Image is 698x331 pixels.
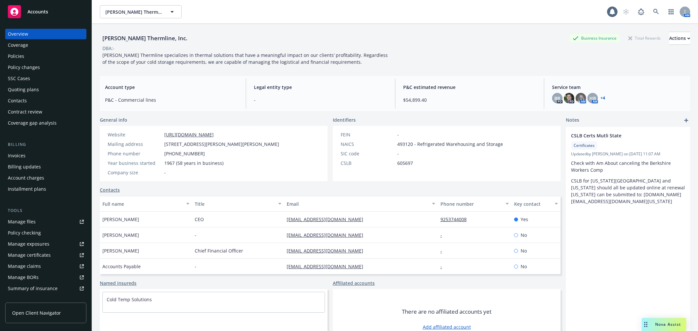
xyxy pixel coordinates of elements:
div: Account charges [8,173,44,183]
a: [EMAIL_ADDRESS][DOMAIN_NAME] [287,232,368,238]
a: Named insureds [100,280,136,287]
span: - [195,263,196,270]
a: Contacts [100,186,120,193]
div: Full name [102,200,182,207]
a: - [440,232,447,238]
a: - [440,263,447,270]
span: Chief Financial Officer [195,247,243,254]
a: Overview [5,29,86,39]
span: [STREET_ADDRESS][PERSON_NAME][PERSON_NAME] [164,141,279,148]
a: Installment plans [5,184,86,194]
div: [PERSON_NAME] Thermline, Inc. [100,34,190,43]
a: [EMAIL_ADDRESS][DOMAIN_NAME] [287,263,368,270]
span: Open Client Navigator [12,309,61,316]
div: Phone number [108,150,162,157]
button: Nova Assist [642,318,686,331]
a: Billing updates [5,162,86,172]
a: Quoting plans [5,84,86,95]
span: Service team [552,84,685,91]
span: Notes [566,116,579,124]
div: Contacts [8,96,27,106]
a: - [440,248,447,254]
div: Mailing address [108,141,162,148]
span: CEO [195,216,204,223]
div: Manage exposures [8,239,49,249]
span: HB [589,95,596,102]
button: Key contact [511,196,561,212]
a: Summary of insurance [5,283,86,294]
div: Summary of insurance [8,283,58,294]
span: Manage exposures [5,239,86,249]
a: Start snowing [619,5,633,18]
a: Cold Temp Solutions [107,296,152,303]
div: Company size [108,169,162,176]
span: Identifiers [333,116,356,123]
div: Invoices [8,150,26,161]
a: [EMAIL_ADDRESS][DOMAIN_NAME] [287,216,368,222]
div: Tools [5,207,86,214]
div: NAICS [341,141,395,148]
span: [PERSON_NAME] [102,216,139,223]
div: Business Insurance [569,34,620,42]
span: There are no affiliated accounts yet [402,308,492,316]
div: Manage claims [8,261,41,271]
a: Manage claims [5,261,86,271]
div: Phone number [440,200,502,207]
span: Accounts [27,9,48,14]
a: Manage certificates [5,250,86,260]
span: [PERSON_NAME] [102,247,139,254]
div: Billing updates [8,162,41,172]
span: Nova Assist [655,322,681,327]
a: Add affiliated account [423,323,471,330]
a: Search [650,5,663,18]
div: Quoting plans [8,84,39,95]
a: Manage files [5,217,86,227]
span: 493120 - Refrigerated Warehousing and Storage [397,141,503,148]
a: +4 [600,96,605,100]
button: Title [192,196,284,212]
button: Email [284,196,438,212]
div: Drag to move [642,318,650,331]
span: - [195,232,196,238]
span: No [521,247,527,254]
span: Yes [521,216,528,223]
div: Policy checking [8,228,41,238]
span: 1967 (58 years in business) [164,160,224,166]
div: CSLB Certs Mutli StateCertificatesUpdatedby [PERSON_NAME] on [DATE] 11:07 AMCheck with Am About c... [566,127,690,210]
span: [PERSON_NAME] Thermline specializes in thermal solutions that have a meaningful impact on our cli... [102,52,389,65]
a: Accounts [5,3,86,21]
span: CSLB Certs Mutli State [571,132,668,139]
div: Year business started [108,160,162,166]
span: General info [100,116,127,123]
img: photo [564,93,574,103]
a: 9253744008 [440,216,472,222]
span: - [397,150,399,157]
button: Phone number [438,196,511,212]
a: Report a Bug [635,5,648,18]
p: CSLB for [US_STATE][GEOGRAPHIC_DATA] and [US_STATE] should all be updated online at renewal [US_S... [571,177,685,205]
img: photo [576,93,586,103]
span: Certificates [574,143,595,148]
div: Contract review [8,107,42,117]
div: Policies [8,51,24,61]
button: Actions [669,32,690,45]
a: Invoices [5,150,86,161]
a: Policy changes [5,62,86,73]
div: Coverage gap analysis [8,118,57,128]
span: - [397,131,399,138]
button: [PERSON_NAME] Thermline, Inc. [100,5,182,18]
a: Contract review [5,107,86,117]
div: Billing [5,141,86,148]
span: Legal entity type [254,84,387,91]
a: Policy checking [5,228,86,238]
span: Updated by [PERSON_NAME] on [DATE] 11:07 AM [571,151,685,157]
div: Total Rewards [625,34,664,42]
a: Coverage gap analysis [5,118,86,128]
div: Overview [8,29,28,39]
a: Manage BORs [5,272,86,283]
div: Manage certificates [8,250,51,260]
div: Manage files [8,217,36,227]
a: SSC Cases [5,73,86,84]
div: Email [287,200,428,207]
